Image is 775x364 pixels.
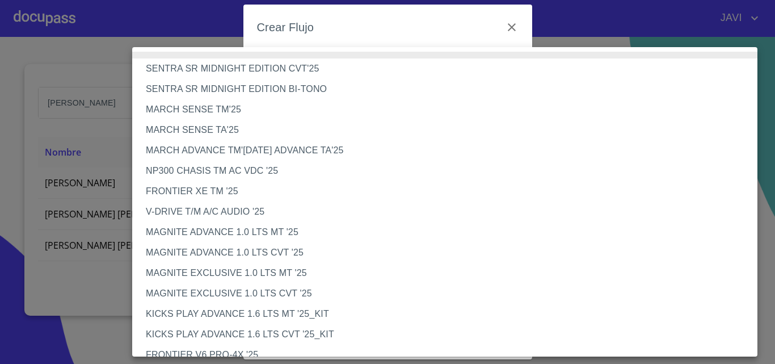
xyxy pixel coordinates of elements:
[132,140,766,161] li: MARCH ADVANCE TM'[DATE] ADVANCE TA'25
[132,263,766,283] li: MAGNITE EXCLUSIVE 1.0 LTS MT '25
[132,242,766,263] li: MAGNITE ADVANCE 1.0 LTS CVT '25
[132,324,766,345] li: KICKS PLAY ADVANCE 1.6 LTS CVT '25_KIT
[132,120,766,140] li: MARCH SENSE TA'25
[132,161,766,181] li: NP300 CHASIS TM AC VDC '25
[132,283,766,304] li: MAGNITE EXCLUSIVE 1.0 LTS CVT '25
[132,58,766,79] li: SENTRA SR MIDNIGHT EDITION CVT'25
[132,222,766,242] li: MAGNITE ADVANCE 1.0 LTS MT '25
[132,99,766,120] li: MARCH SENSE TM'25
[132,304,766,324] li: KICKS PLAY ADVANCE 1.6 LTS MT '25_KIT
[132,79,766,99] li: SENTRA SR MIDNIGHT EDITION BI-TONO
[132,181,766,202] li: FRONTIER XE TM '25
[132,202,766,222] li: V-DRIVE T/M A/C AUDIO '25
